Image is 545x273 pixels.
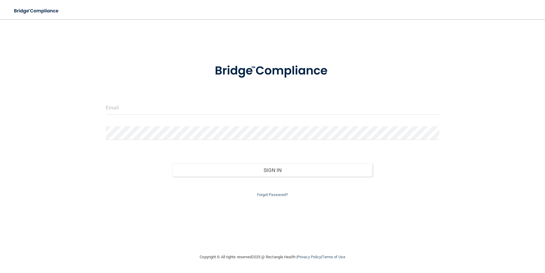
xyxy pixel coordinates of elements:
[297,255,321,259] a: Privacy Policy
[9,5,64,17] img: bridge_compliance_login_screen.278c3ca4.svg
[322,255,345,259] a: Terms of Use
[106,101,439,115] input: Email
[202,55,342,87] img: bridge_compliance_login_screen.278c3ca4.svg
[172,164,372,177] button: Sign In
[163,247,382,267] div: Copyright © All rights reserved 2025 @ Rectangle Health | |
[257,192,288,197] a: Forgot Password?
